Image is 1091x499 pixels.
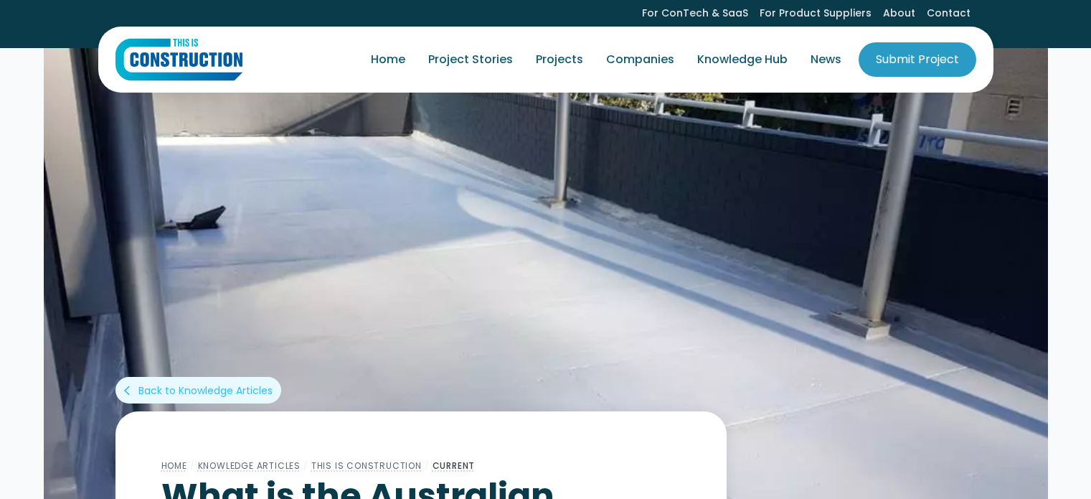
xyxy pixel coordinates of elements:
a: Home [359,39,417,80]
div: / [187,457,198,475]
a: Current [433,460,476,472]
a: home [115,38,242,81]
div: Submit Project [876,51,959,68]
img: This Is Construction Logo [115,38,242,81]
div: / [422,457,433,475]
a: Submit Project [859,42,976,77]
div: / [301,457,311,475]
a: News [799,39,853,80]
a: Projects [524,39,595,80]
a: Knowledge Hub [686,39,799,80]
a: arrow_back_iosBack to Knowledge Articles [115,377,281,404]
div: Back to Knowledge Articles [138,383,273,398]
a: Home [161,460,187,472]
a: Project Stories [417,39,524,80]
a: Knowledge Articles [198,460,301,472]
a: Companies [595,39,686,80]
div: arrow_back_ios [124,383,136,398]
a: This Is Construction [311,460,422,472]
